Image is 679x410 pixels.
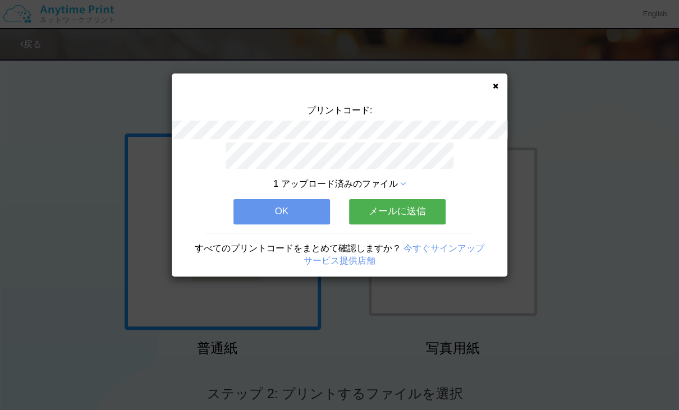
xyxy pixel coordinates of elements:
button: メールに送信 [349,199,446,224]
span: すべてのプリントコードをまとめて確認しますか？ [195,243,401,253]
button: OK [233,199,330,224]
span: プリントコード: [307,105,372,115]
a: 今すぐサインアップ [403,243,484,253]
span: 1 アップロード済みのファイル [273,179,397,188]
a: サービス提供店舗 [304,256,375,265]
